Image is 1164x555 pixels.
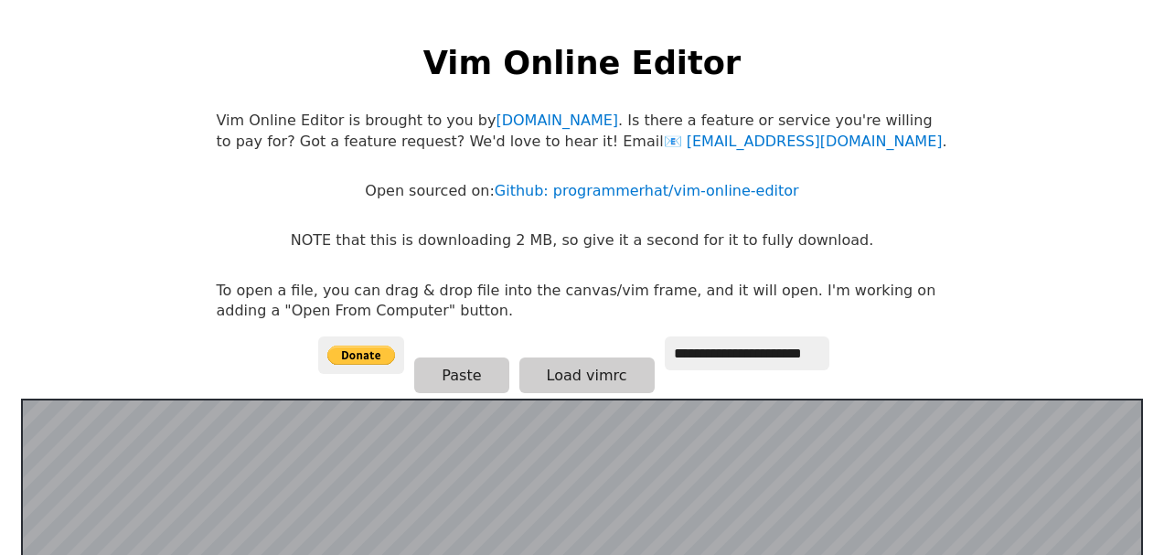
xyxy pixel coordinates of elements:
a: [DOMAIN_NAME] [496,112,618,129]
button: Paste [414,358,508,393]
p: To open a file, you can drag & drop file into the canvas/vim frame, and it will open. I'm working... [217,281,948,322]
a: [EMAIL_ADDRESS][DOMAIN_NAME] [664,133,943,150]
h1: Vim Online Editor [423,40,741,85]
p: Open sourced on: [365,181,798,201]
p: Vim Online Editor is brought to you by . Is there a feature or service you're willing to pay for?... [217,111,948,152]
button: Load vimrc [519,358,655,393]
a: Github: programmerhat/vim-online-editor [495,182,799,199]
p: NOTE that this is downloading 2 MB, so give it a second for it to fully download. [291,230,873,251]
